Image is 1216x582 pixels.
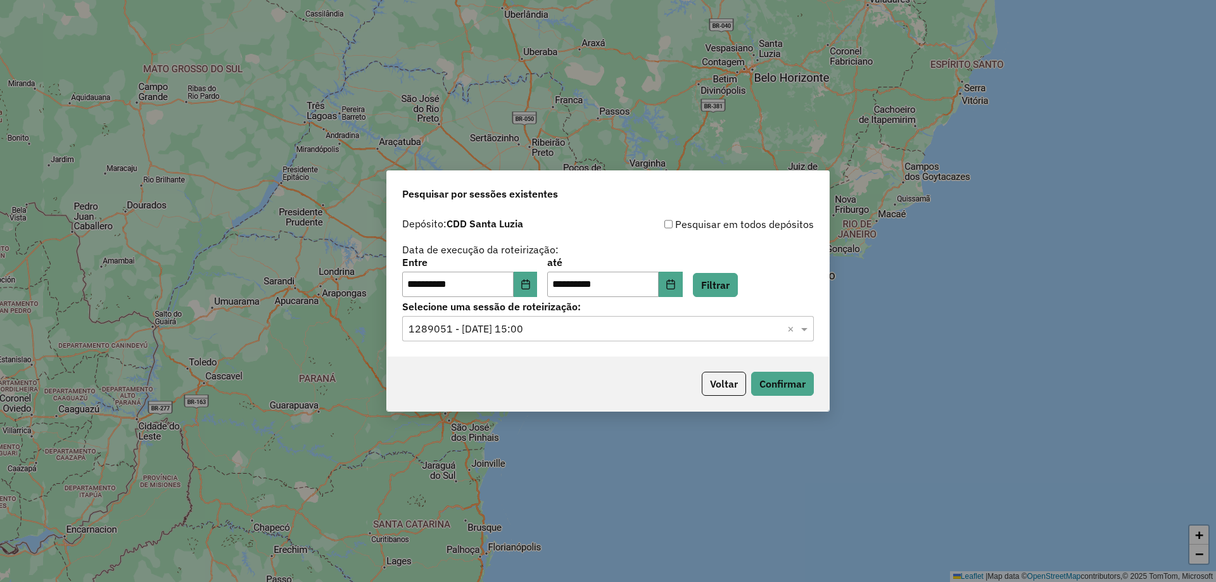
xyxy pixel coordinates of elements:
label: até [547,255,682,270]
label: Depósito: [402,216,523,231]
span: Clear all [787,321,798,336]
button: Voltar [702,372,746,396]
button: Filtrar [693,273,738,297]
div: Pesquisar em todos depósitos [608,217,814,232]
label: Entre [402,255,537,270]
strong: CDD Santa Luzia [446,217,523,230]
button: Confirmar [751,372,814,396]
span: Pesquisar por sessões existentes [402,186,558,201]
label: Data de execução da roteirização: [402,242,559,257]
button: Choose Date [514,272,538,297]
label: Selecione uma sessão de roteirização: [402,299,814,314]
button: Choose Date [659,272,683,297]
